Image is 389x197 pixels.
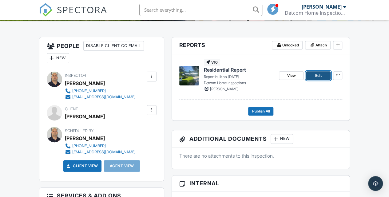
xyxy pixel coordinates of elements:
div: [PERSON_NAME] [302,4,342,10]
div: Detcom Home Inspections INc. [285,10,346,16]
a: [PHONE_NUMBER] [65,143,136,149]
input: Search everything... [139,4,262,16]
span: SPECTORA [57,3,107,16]
a: © MapTiler [324,17,341,20]
div: [PERSON_NAME] [65,112,105,121]
a: [EMAIL_ADDRESS][DOMAIN_NAME] [65,149,136,155]
a: [EMAIL_ADDRESS][DOMAIN_NAME] [65,94,136,100]
a: Client View [65,163,98,169]
span: Client [65,107,78,111]
div: [PERSON_NAME] [65,79,105,88]
div: Open Intercom Messenger [368,176,383,191]
div: [PERSON_NAME] [65,134,105,143]
div: Disable Client CC Email [83,41,144,51]
a: SPECTORA [39,8,107,21]
a: © OpenStreetMap contributors [342,17,387,20]
span: Inspector [65,73,86,78]
a: [PHONE_NUMBER] [65,88,136,94]
div: [EMAIL_ADDRESS][DOMAIN_NAME] [72,150,136,155]
img: The Best Home Inspection Software - Spectora [39,3,53,17]
span: Scheduled By [65,128,93,133]
div: [PHONE_NUMBER] [72,144,106,148]
h3: Internal [172,175,350,191]
h3: People [39,37,164,67]
h3: Additional Documents [172,130,350,148]
div: [PHONE_NUMBER] [72,89,106,93]
div: New [271,134,293,144]
a: Leaflet [313,17,323,20]
div: New [47,53,69,63]
p: There are no attachments to this inspection. [179,152,342,159]
div: [EMAIL_ADDRESS][DOMAIN_NAME] [72,95,136,100]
